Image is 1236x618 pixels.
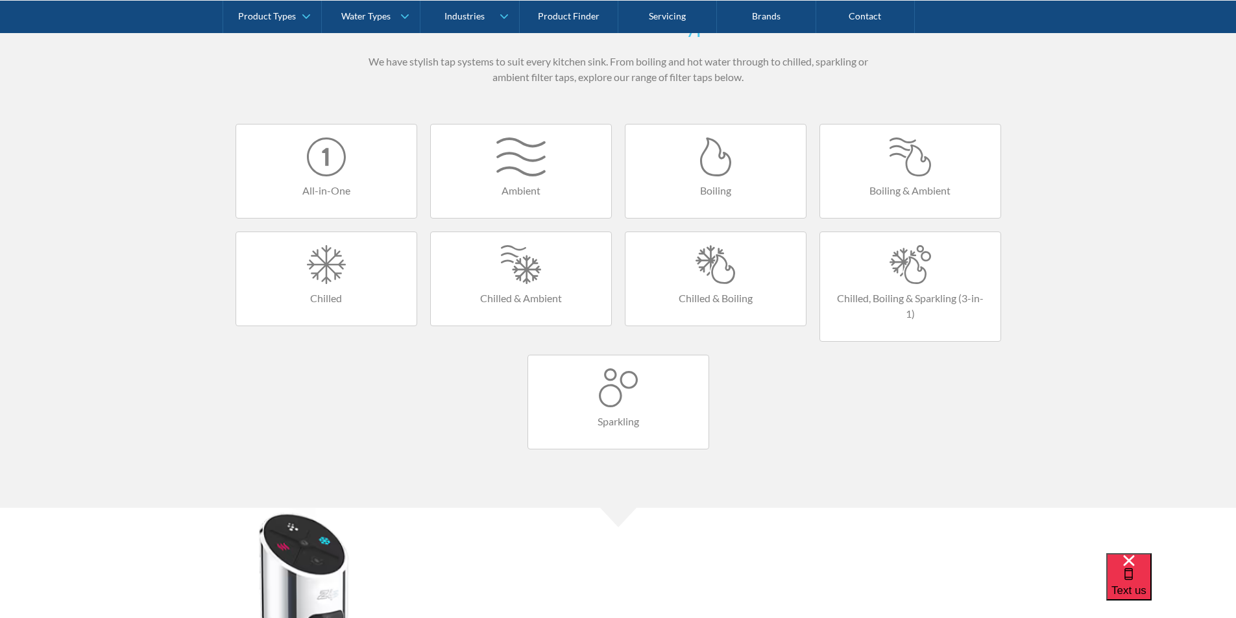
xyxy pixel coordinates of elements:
[430,124,612,219] a: Ambient
[444,183,598,198] h4: Ambient
[541,414,696,429] h4: Sparkling
[365,54,871,85] p: We have stylish tap systems to suit every kitchen sink. From boiling and hot water through to chi...
[444,10,485,21] div: Industries
[527,355,709,449] a: Sparkling
[833,183,988,198] h4: Boiling & Ambient
[249,291,404,306] h4: Chilled
[833,291,988,322] h4: Chilled, Boiling & Sparkling (3-in-1)
[625,232,806,326] a: Chilled & Boiling
[444,291,598,306] h4: Chilled & Ambient
[236,232,417,326] a: Chilled
[638,291,793,306] h4: Chilled & Boiling
[341,10,391,21] div: Water Types
[819,124,1001,219] a: Boiling & Ambient
[638,183,793,198] h4: Boiling
[238,10,296,21] div: Product Types
[249,183,404,198] h4: All-in-One
[625,124,806,219] a: Boiling
[819,232,1001,342] a: Chilled, Boiling & Sparkling (3-in-1)
[236,124,417,219] a: All-in-One
[430,232,612,326] a: Chilled & Ambient
[1106,553,1236,618] iframe: podium webchat widget bubble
